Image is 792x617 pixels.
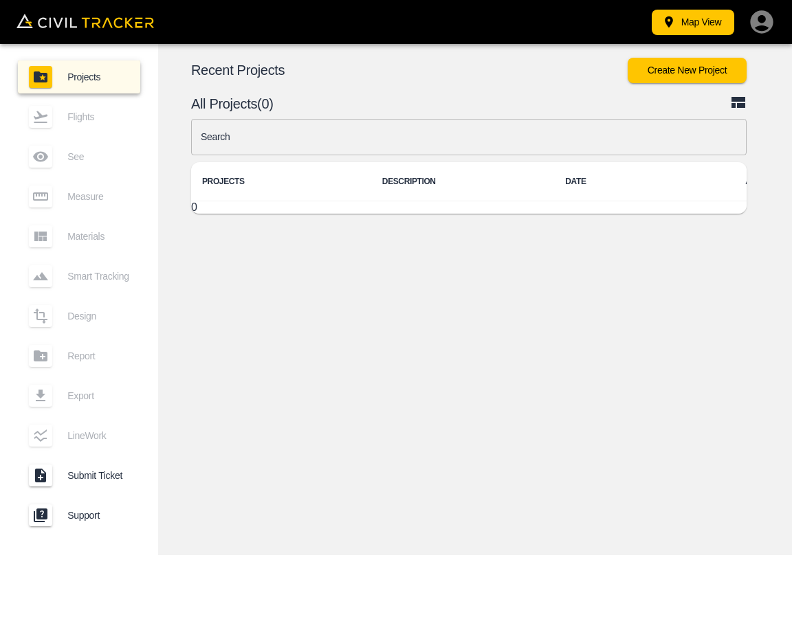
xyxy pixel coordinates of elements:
[652,10,734,35] button: Map View
[18,499,140,532] a: Support
[18,459,140,492] a: Submit Ticket
[191,162,371,201] th: PROJECTS
[628,58,747,83] button: Create New Project
[16,14,154,28] img: Civil Tracker
[18,60,140,93] a: Projects
[554,162,734,201] th: DATE
[67,470,129,481] span: Submit Ticket
[191,98,730,109] p: All Projects(0)
[371,162,554,201] th: DESCRIPTION
[191,65,628,76] p: Recent Projects
[67,510,129,521] span: Support
[67,71,129,82] span: Projects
